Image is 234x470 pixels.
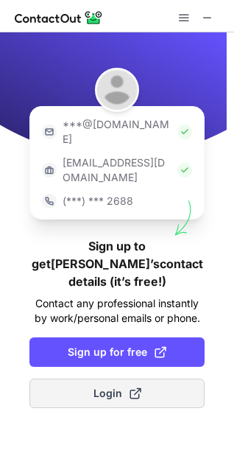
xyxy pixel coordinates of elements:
[42,194,57,208] img: https://contactout.com/extension/app/static/media/login-phone-icon.bacfcb865e29de816d437549d7f4cb...
[177,163,192,178] img: Check Icon
[95,68,139,112] img: Harshita Verma
[42,124,57,139] img: https://contactout.com/extension/app/static/media/login-email-icon.f64bce713bb5cd1896fef81aa7b14a...
[177,124,192,139] img: Check Icon
[29,296,205,326] p: Contact any professional instantly by work/personal emails or phone.
[42,163,57,178] img: https://contactout.com/extension/app/static/media/login-work-icon.638a5007170bc45168077fde17b29a1...
[63,155,171,185] p: [EMAIL_ADDRESS][DOMAIN_NAME]
[93,386,141,401] span: Login
[29,237,205,290] h1: Sign up to get [PERSON_NAME]’s contact details (it’s free!)
[15,9,103,27] img: ContactOut v5.3.10
[63,117,171,147] p: ***@[DOMAIN_NAME]
[68,345,166,359] span: Sign up for free
[29,337,205,367] button: Sign up for free
[29,379,205,408] button: Login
